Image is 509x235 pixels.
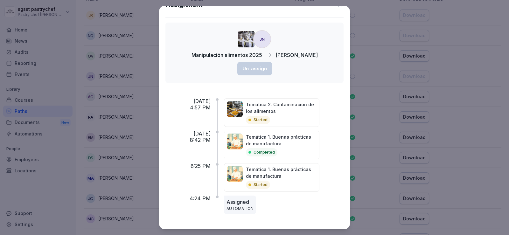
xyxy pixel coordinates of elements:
p: 4:57 PM [190,105,211,111]
p: AUTOMATION [227,206,254,211]
p: 8:42 PM [190,137,211,143]
p: Assigned [227,198,254,206]
p: [PERSON_NAME] [275,51,318,59]
img: i8e2zdbyia6rsyzoc8cryr0k.png [227,134,243,149]
p: Completed [254,149,275,155]
p: [DATE] [193,131,211,137]
p: 8:25 PM [191,163,211,169]
img: xrig9ngccgkbh355tbuziiw7.png [238,31,254,47]
img: i8e2zdbyia6rsyzoc8cryr0k.png [227,166,243,182]
img: ir5hv6zvm3rp7veysq4ywyma.png [227,101,243,117]
p: Started [254,117,268,123]
div: Un-assign [242,65,267,72]
div: JN [253,30,271,48]
p: Manipulación alimentos 2025 [192,51,262,59]
p: Temática 1. Buenas prácticas de manufactura [246,134,317,147]
p: Temática 2. Contaminación de los alimentos [246,101,317,114]
p: Temática 1. Buenas prácticas de manufactura [246,166,317,179]
p: [DATE] [193,98,211,104]
button: Un-assign [237,62,272,75]
p: Started [254,182,268,188]
p: 4:24 PM [190,196,211,202]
